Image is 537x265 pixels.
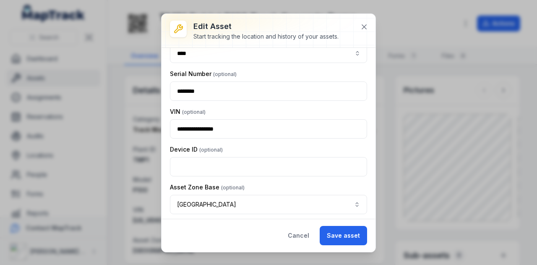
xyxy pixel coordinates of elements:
button: Save asset [320,226,367,245]
label: Serial Number [170,70,237,78]
div: Start tracking the location and history of your assets. [193,32,339,41]
button: Cancel [281,226,316,245]
button: [GEOGRAPHIC_DATA] [170,195,367,214]
h3: Edit asset [193,21,339,32]
input: asset-edit:cf[7b2ad715-4ce1-4afd-baaf-5d2b22496a4d]-label [170,44,367,63]
label: Device ID [170,145,223,154]
label: Asset Zone Base [170,183,245,192]
label: VIN [170,108,206,116]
